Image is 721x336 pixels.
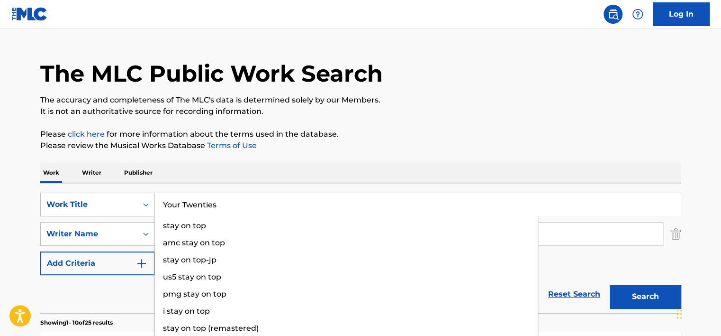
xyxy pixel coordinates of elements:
span: stay on top-jp [163,255,216,264]
img: Delete Criterion [670,222,681,246]
span: i stay on top [163,307,210,316]
div: Help [628,5,647,24]
p: Publisher [121,163,155,183]
p: Writer [79,163,104,183]
div: Work Title [46,199,132,210]
span: stay on top (remastered) [163,324,259,333]
div: চ্যাট উইজেট [674,290,721,336]
div: টেনে আনুন [676,300,682,328]
p: Please for more information about the terms used in the database. [40,129,681,140]
button: Search [610,285,681,308]
a: Reset Search [543,284,605,305]
a: Log In [653,2,710,26]
span: pmg stay on top [163,289,226,299]
div: Writer Name [46,228,132,240]
img: search [607,9,619,20]
img: 9d2ae6d4665cec9f34b9.svg [136,258,147,269]
button: Add Criteria [40,252,155,275]
p: Showing 1 - 10 of 25 results [40,318,113,327]
a: Public Search [604,5,622,24]
img: help [632,9,643,20]
a: Terms of Use [205,141,257,150]
form: Search Form [40,193,681,313]
a: click here [68,130,105,139]
p: The accuracy and completeness of The MLC's data is determined solely by our Members. [40,94,681,106]
p: Please review the Musical Works Database [40,140,681,151]
span: us5 stay on top [163,272,221,281]
p: It is not an authoritative source for recording information. [40,106,681,117]
img: MLC Logo [11,7,48,21]
span: stay on top [163,221,206,230]
p: Work [40,163,62,183]
h1: The MLC Public Work Search [40,59,383,88]
span: amc stay on top [163,238,225,247]
iframe: Chat Widget [674,290,721,336]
